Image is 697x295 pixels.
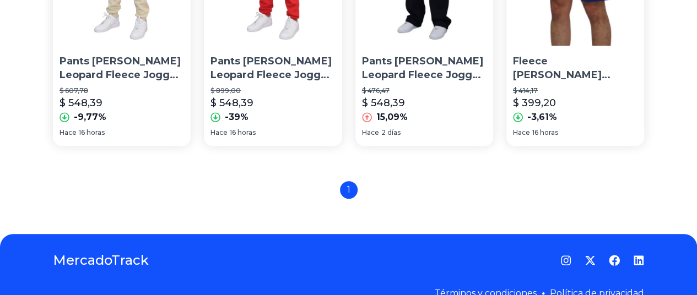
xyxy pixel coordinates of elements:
[210,128,228,137] span: Hace
[210,95,253,111] p: $ 548,39
[210,86,335,95] p: $ 899,00
[585,255,596,266] a: Twitter
[513,128,530,137] span: Hace
[527,111,557,124] p: -3,61%
[225,111,248,124] p: -39%
[74,111,106,124] p: -9,77%
[60,95,102,111] p: $ 548,39
[60,86,184,95] p: $ 607,78
[513,95,556,111] p: $ 399,20
[60,54,184,82] p: Pants [PERSON_NAME] Leopard Fleece Jogger Felpa Track Slim Fit
[362,95,405,111] p: $ 548,39
[513,86,637,95] p: $ 414,17
[609,255,620,266] a: Facebook
[376,111,408,124] p: 15,09%
[60,128,77,137] span: Hace
[230,128,256,137] span: 16 horas
[79,128,105,137] span: 16 horas
[210,54,335,82] p: Pants [PERSON_NAME] Leopard Fleece Jogger Felpa Track Slim Fit Cd
[532,128,558,137] span: 16 horas
[513,54,637,82] p: Fleece [PERSON_NAME] Leopard Con Cierre En Bolsas Gimnasio
[560,255,571,266] a: Instagram
[362,128,379,137] span: Hace
[53,252,149,269] a: MercadoTrack
[633,255,644,266] a: LinkedIn
[381,128,401,137] span: 2 días
[362,54,487,82] p: Pants [PERSON_NAME] Leopard Fleece Jogger Felpa Track Holgados
[362,86,487,95] p: $ 476,47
